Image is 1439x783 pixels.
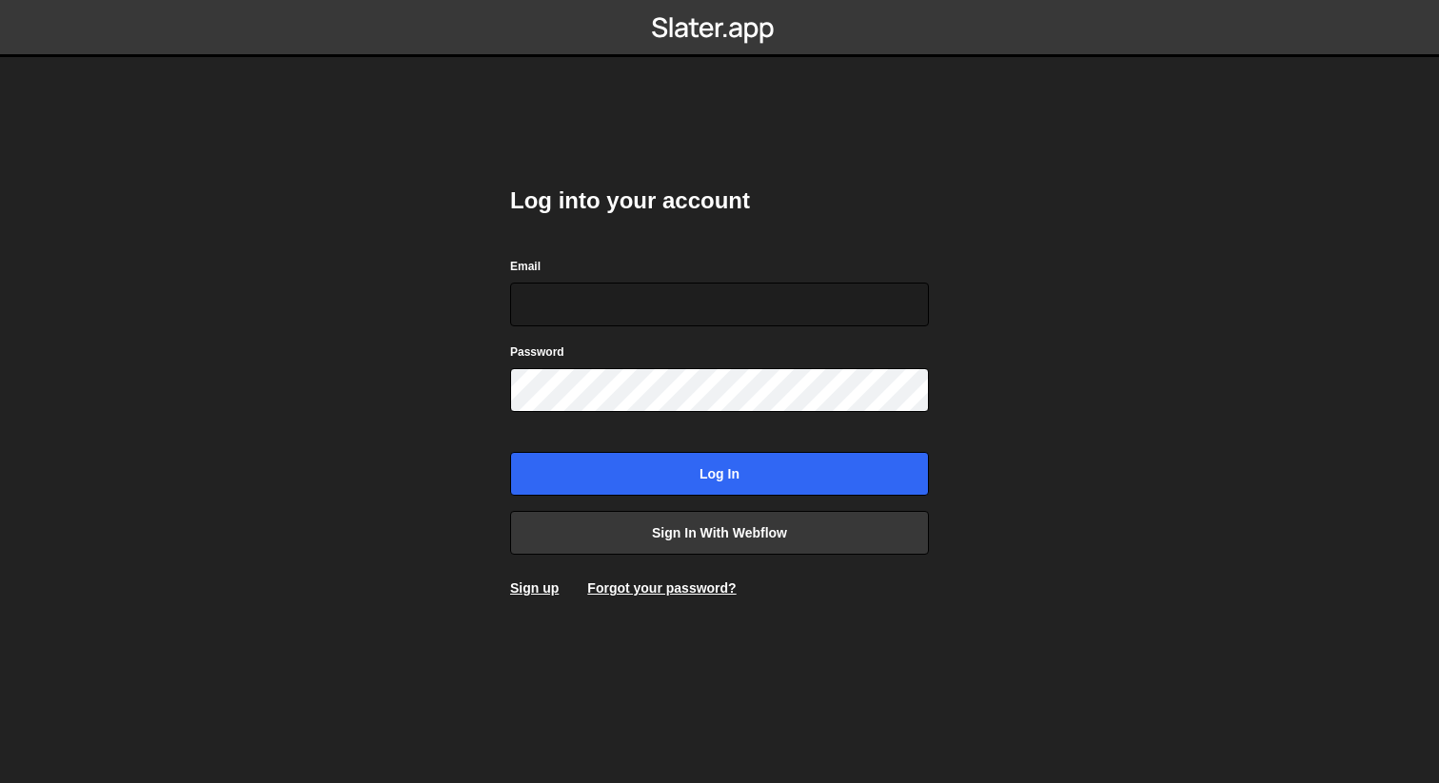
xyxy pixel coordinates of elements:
a: Sign up [510,580,559,596]
a: Sign in with Webflow [510,511,929,555]
input: Log in [510,452,929,496]
label: Email [510,257,541,276]
h2: Log into your account [510,186,929,216]
label: Password [510,343,564,362]
a: Forgot your password? [587,580,736,596]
